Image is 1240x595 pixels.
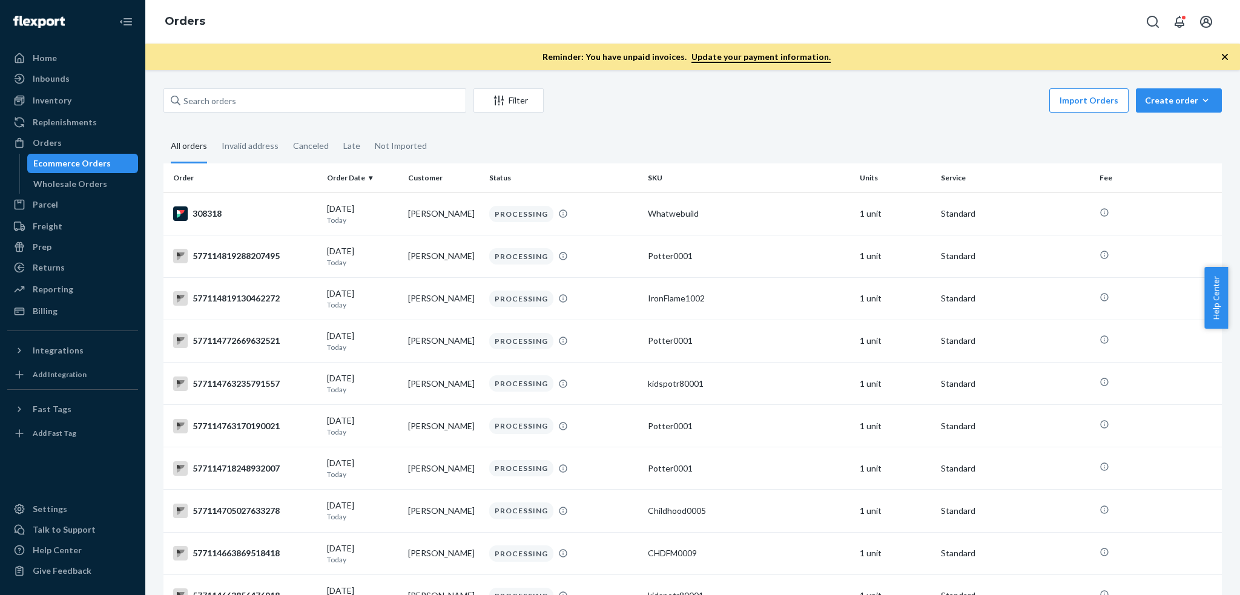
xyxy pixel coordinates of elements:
[165,15,205,28] a: Orders
[1049,88,1129,113] button: Import Orders
[648,505,850,517] div: Childhood0005
[33,73,70,85] div: Inbounds
[327,457,398,479] div: [DATE]
[33,428,76,438] div: Add Fast Tag
[7,280,138,299] a: Reporting
[327,342,398,352] p: Today
[33,503,67,515] div: Settings
[489,291,553,307] div: PROCESSING
[7,541,138,560] a: Help Center
[855,192,936,235] td: 1 unit
[489,460,553,476] div: PROCESSING
[173,504,317,518] div: 577114705027633278
[173,546,317,560] div: 577114663869518418
[474,94,543,107] div: Filter
[33,178,107,190] div: Wholesale Orders
[33,137,62,149] div: Orders
[163,163,322,192] th: Order
[33,524,96,536] div: Talk to Support
[855,277,936,320] td: 1 unit
[403,277,484,320] td: [PERSON_NAME]
[403,447,484,490] td: [PERSON_NAME]
[1141,10,1165,34] button: Open Search Box
[33,283,73,295] div: Reporting
[222,130,279,162] div: Invalid address
[33,369,87,380] div: Add Integration
[327,203,398,225] div: [DATE]
[173,419,317,433] div: 577114763170190021
[375,130,427,162] div: Not Imported
[855,532,936,574] td: 1 unit
[7,258,138,277] a: Returns
[648,462,850,475] div: Potter0001
[403,320,484,362] td: [PERSON_NAME]
[114,10,138,34] button: Close Navigation
[327,542,398,565] div: [DATE]
[941,420,1090,432] p: Standard
[173,291,317,306] div: 577114819130462272
[173,249,317,263] div: 577114819288207495
[855,235,936,277] td: 1 unit
[648,378,850,390] div: kidspotr80001
[489,248,553,265] div: PROCESSING
[7,561,138,580] button: Give Feedback
[403,532,484,574] td: [PERSON_NAME]
[7,424,138,443] a: Add Fast Tag
[327,511,398,522] p: Today
[648,547,850,559] div: CHDFM0009
[489,333,553,349] div: PROCESSING
[327,554,398,565] p: Today
[293,130,329,162] div: Canceled
[7,195,138,214] a: Parcel
[489,206,553,222] div: PROCESSING
[33,116,97,128] div: Replenishments
[403,363,484,405] td: [PERSON_NAME]
[941,547,1090,559] p: Standard
[941,250,1090,262] p: Standard
[1204,267,1228,329] button: Help Center
[941,505,1090,517] p: Standard
[1095,163,1222,192] th: Fee
[648,335,850,347] div: Potter0001
[403,405,484,447] td: [PERSON_NAME]
[1167,10,1192,34] button: Open notifications
[7,520,138,539] a: Talk to Support
[855,405,936,447] td: 1 unit
[7,237,138,257] a: Prep
[33,52,57,64] div: Home
[7,499,138,519] a: Settings
[408,173,480,183] div: Customer
[1194,10,1218,34] button: Open account menu
[327,427,398,437] p: Today
[33,241,51,253] div: Prep
[489,418,553,434] div: PROCESSING
[322,163,403,192] th: Order Date
[173,461,317,476] div: 577114718248932007
[173,206,317,221] div: 308318
[327,415,398,437] div: [DATE]
[691,51,831,63] a: Update your payment information.
[542,51,831,63] p: Reminder: You have unpaid invoices.
[327,330,398,352] div: [DATE]
[855,447,936,490] td: 1 unit
[648,208,850,220] div: Whatwebuild
[403,490,484,532] td: [PERSON_NAME]
[489,545,553,562] div: PROCESSING
[13,16,65,28] img: Flexport logo
[941,378,1090,390] p: Standard
[648,292,850,304] div: IronFlame1002
[941,208,1090,220] p: Standard
[643,163,855,192] th: SKU
[27,154,139,173] a: Ecommerce Orders
[7,69,138,88] a: Inbounds
[171,130,207,163] div: All orders
[403,235,484,277] td: [PERSON_NAME]
[327,469,398,479] p: Today
[941,335,1090,347] p: Standard
[484,163,643,192] th: Status
[489,502,553,519] div: PROCESSING
[327,384,398,395] p: Today
[855,363,936,405] td: 1 unit
[33,220,62,232] div: Freight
